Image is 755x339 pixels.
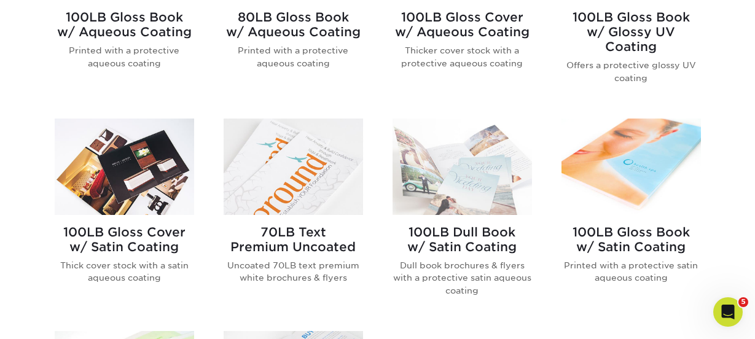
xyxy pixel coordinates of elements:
[55,225,194,254] h2: 100LB Gloss Cover w/ Satin Coating
[561,59,701,84] p: Offers a protective glossy UV coating
[224,119,363,316] a: 70LB Text<br/>Premium Uncoated Brochures & Flyers 70LB TextPremium Uncoated Uncoated 70LB text pr...
[224,259,363,284] p: Uncoated 70LB text premium white brochures & flyers
[55,10,194,39] h2: 100LB Gloss Book w/ Aqueous Coating
[561,10,701,54] h2: 100LB Gloss Book w/ Glossy UV Coating
[393,119,532,215] img: 100LB Dull Book<br/>w/ Satin Coating Brochures & Flyers
[561,259,701,284] p: Printed with a protective satin aqueous coating
[713,297,743,327] iframe: Intercom live chat
[55,44,194,69] p: Printed with a protective aqueous coating
[561,225,701,254] h2: 100LB Gloss Book w/ Satin Coating
[55,119,194,215] img: 100LB Gloss Cover<br/>w/ Satin Coating Brochures & Flyers
[55,259,194,284] p: Thick cover stock with a satin aqueous coating
[393,10,532,39] h2: 100LB Gloss Cover w/ Aqueous Coating
[393,259,532,297] p: Dull book brochures & flyers with a protective satin aqueous coating
[224,225,363,254] h2: 70LB Text Premium Uncoated
[224,10,363,39] h2: 80LB Gloss Book w/ Aqueous Coating
[55,119,194,316] a: 100LB Gloss Cover<br/>w/ Satin Coating Brochures & Flyers 100LB Gloss Coverw/ Satin Coating Thick...
[393,119,532,316] a: 100LB Dull Book<br/>w/ Satin Coating Brochures & Flyers 100LB Dull Bookw/ Satin Coating Dull book...
[561,119,701,316] a: 100LB Gloss Book<br/>w/ Satin Coating Brochures & Flyers 100LB Gloss Bookw/ Satin Coating Printed...
[393,44,532,69] p: Thicker cover stock with a protective aqueous coating
[224,44,363,69] p: Printed with a protective aqueous coating
[738,297,748,307] span: 5
[224,119,363,215] img: 70LB Text<br/>Premium Uncoated Brochures & Flyers
[561,119,701,215] img: 100LB Gloss Book<br/>w/ Satin Coating Brochures & Flyers
[393,225,532,254] h2: 100LB Dull Book w/ Satin Coating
